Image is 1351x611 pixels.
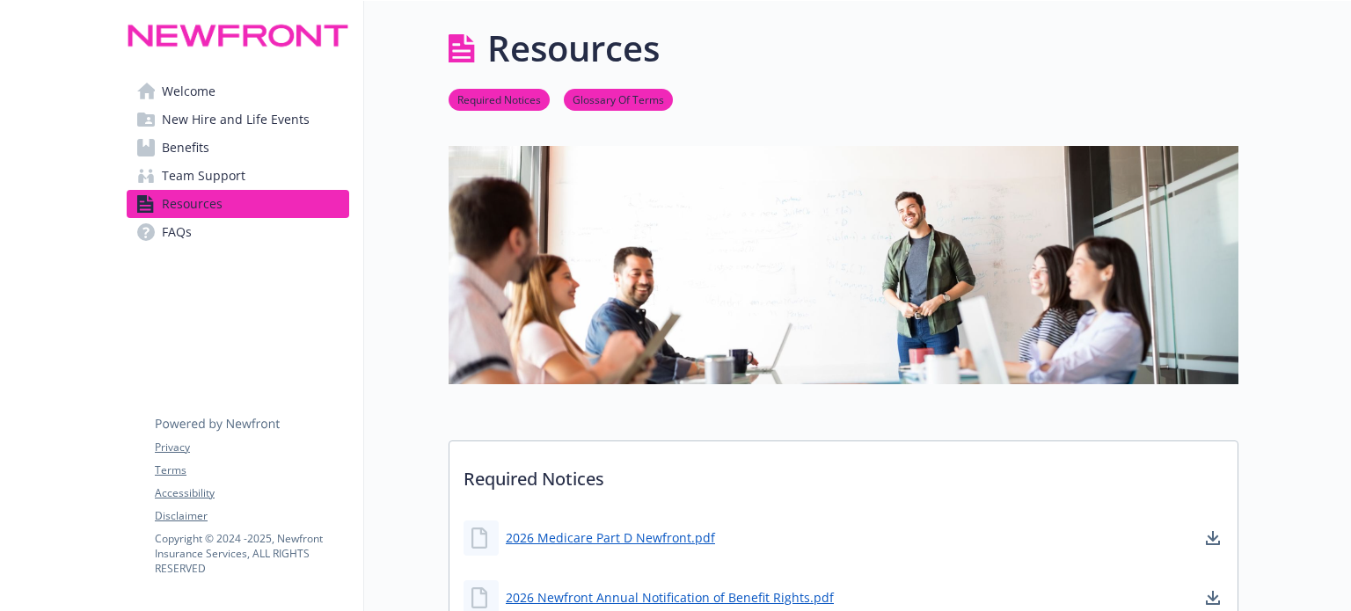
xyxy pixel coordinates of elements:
a: Disclaimer [155,508,348,524]
a: Team Support [127,162,349,190]
a: Accessibility [155,485,348,501]
span: FAQs [162,218,192,246]
span: New Hire and Life Events [162,105,310,134]
img: resources page banner [449,146,1238,383]
a: Welcome [127,77,349,105]
p: Copyright © 2024 - 2025 , Newfront Insurance Services, ALL RIGHTS RESERVED [155,531,348,576]
a: 2026 Newfront Annual Notification of Benefit Rights.pdf [506,588,834,607]
a: Terms [155,462,348,478]
a: download document [1202,527,1223,549]
a: New Hire and Life Events [127,105,349,134]
a: Benefits [127,134,349,162]
a: Privacy [155,440,348,455]
a: Required Notices [449,91,550,107]
p: Required Notices [449,441,1238,506]
a: FAQs [127,218,349,246]
a: download document [1202,587,1223,608]
span: Team Support [162,162,245,190]
span: Welcome [162,77,215,105]
span: Benefits [162,134,209,162]
h1: Resources [487,22,660,75]
span: Resources [162,190,223,218]
a: 2026 Medicare Part D Newfront.pdf [506,528,715,547]
a: Resources [127,190,349,218]
a: Glossary Of Terms [564,91,673,107]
